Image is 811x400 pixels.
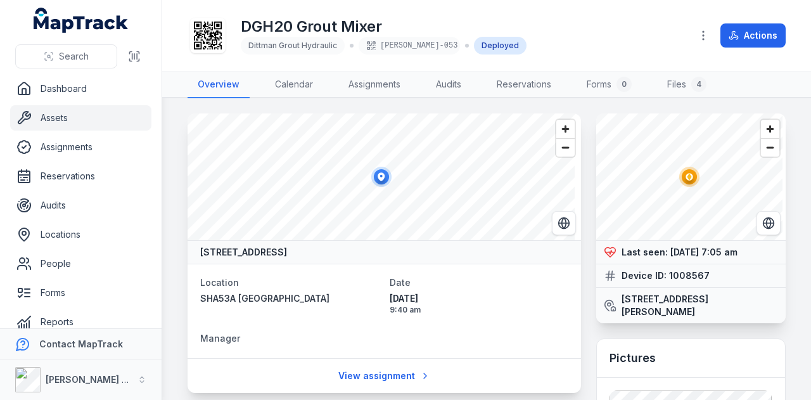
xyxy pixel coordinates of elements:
[474,37,527,55] div: Deployed
[39,339,123,349] strong: Contact MapTrack
[556,138,575,157] button: Zoom out
[657,72,717,98] a: Files4
[622,246,668,259] strong: Last seen:
[622,269,667,282] strong: Device ID:
[46,374,150,385] strong: [PERSON_NAME] Group
[487,72,561,98] a: Reservations
[200,333,240,344] span: Manager
[577,72,642,98] a: Forms0
[200,277,239,288] span: Location
[616,77,632,92] div: 0
[10,76,151,101] a: Dashboard
[10,164,151,189] a: Reservations
[622,293,778,318] strong: [STREET_ADDRESS][PERSON_NAME]
[59,50,89,63] span: Search
[200,246,287,259] strong: [STREET_ADDRESS]
[330,364,438,388] a: View assignment
[390,292,569,315] time: 02/09/2025, 9:40:52 am
[10,105,151,131] a: Assets
[10,280,151,306] a: Forms
[10,193,151,218] a: Audits
[10,309,151,335] a: Reports
[426,72,471,98] a: Audits
[390,292,569,305] span: [DATE]
[359,37,460,55] div: [PERSON_NAME]-053
[610,349,656,367] h3: Pictures
[15,44,117,68] button: Search
[10,134,151,160] a: Assignments
[761,138,779,157] button: Zoom out
[390,277,411,288] span: Date
[669,269,710,282] strong: 1008567
[248,41,337,50] span: Dittman Grout Hydraulic
[265,72,323,98] a: Calendar
[241,16,527,37] h1: DGH20 Grout Mixer
[10,251,151,276] a: People
[670,247,738,257] time: 02/09/2025, 7:05:39 am
[10,222,151,247] a: Locations
[200,293,329,304] span: SHA53A [GEOGRAPHIC_DATA]
[757,211,781,235] button: Switch to Satellite View
[720,23,786,48] button: Actions
[338,72,411,98] a: Assignments
[596,113,782,240] canvas: Map
[556,120,575,138] button: Zoom in
[188,72,250,98] a: Overview
[552,211,576,235] button: Switch to Satellite View
[761,120,779,138] button: Zoom in
[670,247,738,257] span: [DATE] 7:05 am
[200,292,380,305] a: SHA53A [GEOGRAPHIC_DATA]
[691,77,706,92] div: 4
[390,305,569,315] span: 9:40 am
[34,8,129,33] a: MapTrack
[188,113,575,240] canvas: Map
